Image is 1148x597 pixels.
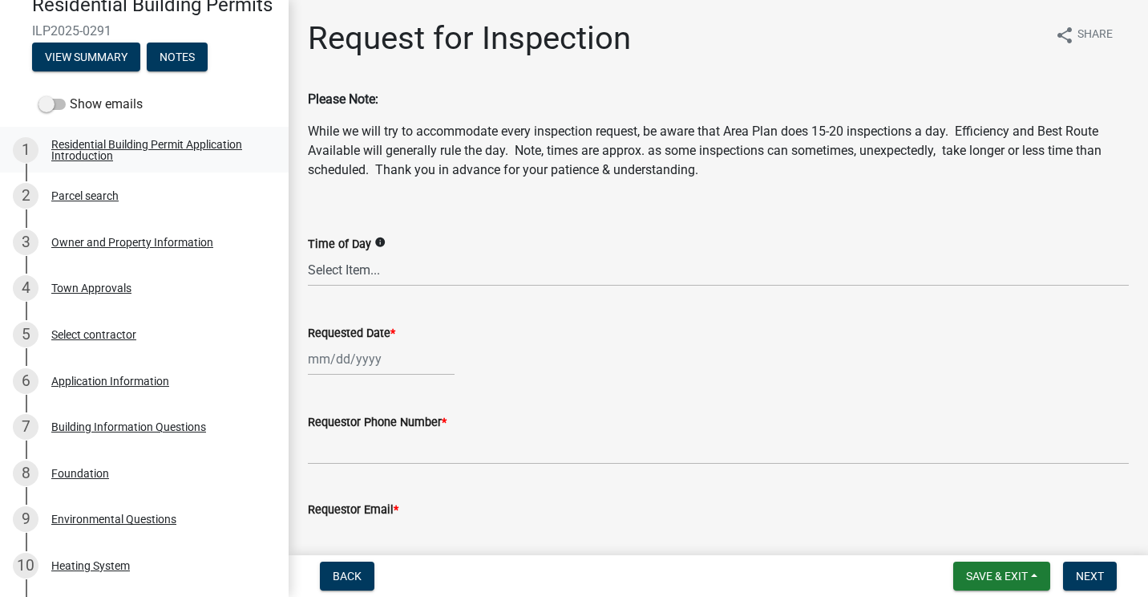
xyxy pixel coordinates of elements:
[13,461,38,486] div: 8
[320,562,374,591] button: Back
[32,23,257,39] span: ILP2025-0291
[308,239,371,250] label: Time of Day
[1077,26,1113,45] span: Share
[13,368,38,394] div: 6
[51,560,130,571] div: Heating System
[13,506,38,532] div: 9
[1055,26,1074,45] i: share
[308,19,631,58] h1: Request for Inspection
[147,51,208,64] wm-modal-confirm: Notes
[13,275,38,301] div: 4
[308,417,447,428] label: Requestor Phone Number
[966,570,1028,583] span: Save & Exit
[308,328,395,339] label: Requested Date
[51,282,131,294] div: Town Approvals
[51,329,136,340] div: Select contractor
[51,468,109,479] div: Foundation
[1042,19,1126,51] button: shareShare
[51,190,119,201] div: Parcel search
[308,122,1129,180] p: While we will try to accommodate every inspection request, be aware that Area Plan does 15-20 ins...
[333,570,362,583] span: Back
[38,95,143,114] label: Show emails
[51,139,263,161] div: Residential Building Permit Application Introduction
[13,137,38,163] div: 1
[32,51,140,64] wm-modal-confirm: Summary
[13,229,38,255] div: 3
[13,553,38,579] div: 10
[147,43,208,71] button: Notes
[308,505,398,516] label: Requestor Email
[13,414,38,440] div: 7
[953,562,1050,591] button: Save & Exit
[32,43,140,71] button: View Summary
[51,237,213,248] div: Owner and Property Information
[13,183,38,209] div: 2
[51,376,169,387] div: Application Information
[51,514,176,525] div: Environmental Questions
[374,237,386,248] i: info
[308,343,455,376] input: mm/dd/yyyy
[1063,562,1117,591] button: Next
[13,322,38,347] div: 5
[1076,570,1104,583] span: Next
[308,91,378,107] strong: Please Note:
[51,421,206,433] div: Building Information Questions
